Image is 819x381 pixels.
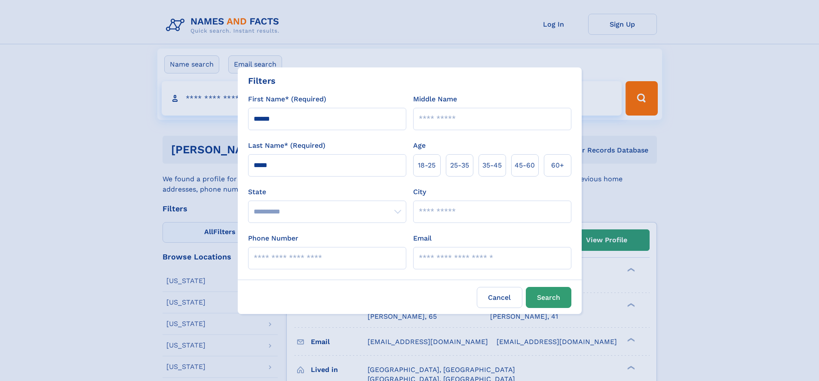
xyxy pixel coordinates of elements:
div: Filters [248,74,276,87]
label: City [413,187,426,197]
span: 60+ [551,160,564,171]
label: Middle Name [413,94,457,104]
label: Cancel [477,287,522,308]
label: Phone Number [248,233,298,244]
button: Search [526,287,571,308]
label: Age [413,140,426,151]
label: First Name* (Required) [248,94,326,104]
label: Email [413,233,432,244]
label: Last Name* (Required) [248,140,325,151]
span: 35‑45 [482,160,502,171]
span: 25‑35 [450,160,469,171]
span: 45‑60 [515,160,535,171]
span: 18‑25 [418,160,436,171]
label: State [248,187,406,197]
